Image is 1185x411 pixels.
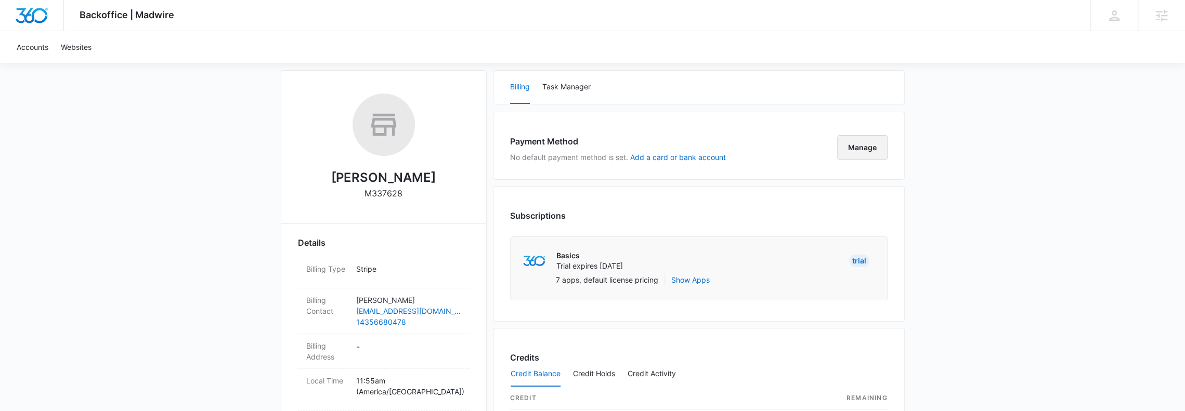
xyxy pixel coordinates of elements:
p: M337628 [364,187,402,200]
p: [PERSON_NAME] [356,295,461,306]
img: marketing360Logo [523,256,545,267]
div: Billing TypeStripe [298,257,470,288]
p: 7 apps, default license pricing [556,274,658,285]
button: Add a card or bank account [630,154,726,161]
button: Credit Activity [628,362,676,387]
button: Billing [510,71,530,104]
p: Trial expires [DATE] [556,261,623,271]
span: Details [298,236,325,249]
a: Websites [55,31,98,63]
a: Accounts [10,31,55,63]
div: Billing Contact[PERSON_NAME][EMAIL_ADDRESS][DOMAIN_NAME]14356680478 [298,288,470,334]
dd: - [356,340,461,362]
div: Local Time11:55am (America/[GEOGRAPHIC_DATA]) [298,369,470,411]
dt: Billing Address [306,340,348,362]
button: Manage [837,135,888,160]
dt: Billing Type [306,263,348,274]
span: Backoffice | Madwire [80,9,174,20]
h3: Subscriptions [510,209,566,222]
a: 14356680478 [356,316,461,327]
th: Remaining [777,387,888,409]
th: credit [510,387,777,409]
button: Credit Holds [573,362,615,387]
h2: [PERSON_NAME] [331,168,436,187]
button: Task Manager [542,71,591,104]
button: Credit Balance [511,362,561,387]
dt: Billing Contact [306,295,348,316]
div: Trial [849,255,869,267]
button: Show Apps [671,274,710,285]
dt: Local Time [306,375,348,386]
div: Billing Address- [298,334,470,369]
h3: Credits [510,351,539,364]
h3: Payment Method [510,135,726,148]
p: 11:55am ( America/[GEOGRAPHIC_DATA] ) [356,375,461,397]
p: No default payment method is set. [510,152,726,163]
a: [EMAIL_ADDRESS][DOMAIN_NAME] [356,306,461,316]
p: Basics [556,250,623,261]
p: Stripe [356,263,461,274]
